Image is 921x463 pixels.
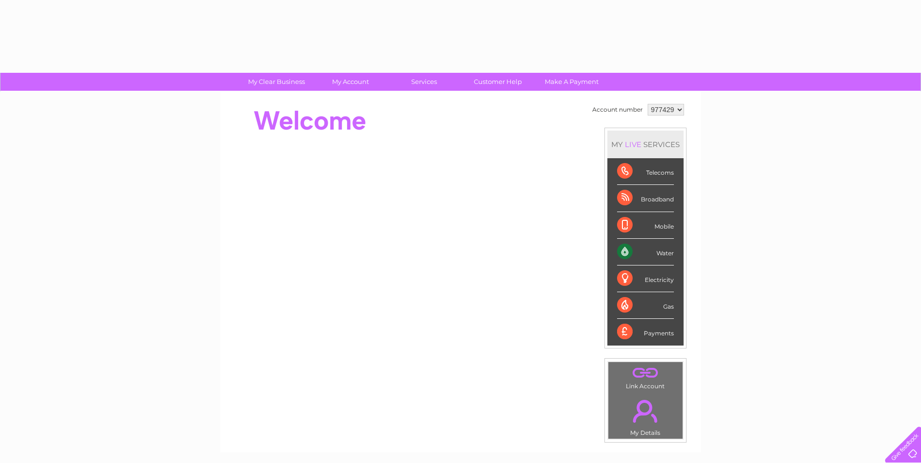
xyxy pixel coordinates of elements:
a: Customer Help [458,73,538,91]
a: My Account [310,73,390,91]
a: . [611,364,680,381]
td: My Details [608,392,683,439]
div: MY SERVICES [607,131,684,158]
a: My Clear Business [236,73,317,91]
a: Make A Payment [532,73,612,91]
div: Water [617,239,674,265]
div: LIVE [623,140,643,149]
div: Telecoms [617,158,674,185]
div: Mobile [617,212,674,239]
a: Services [384,73,464,91]
a: . [611,394,680,428]
div: Electricity [617,265,674,292]
td: Link Account [608,362,683,392]
div: Payments [617,319,674,345]
div: Broadband [617,185,674,212]
td: Account number [590,101,645,118]
div: Gas [617,292,674,319]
